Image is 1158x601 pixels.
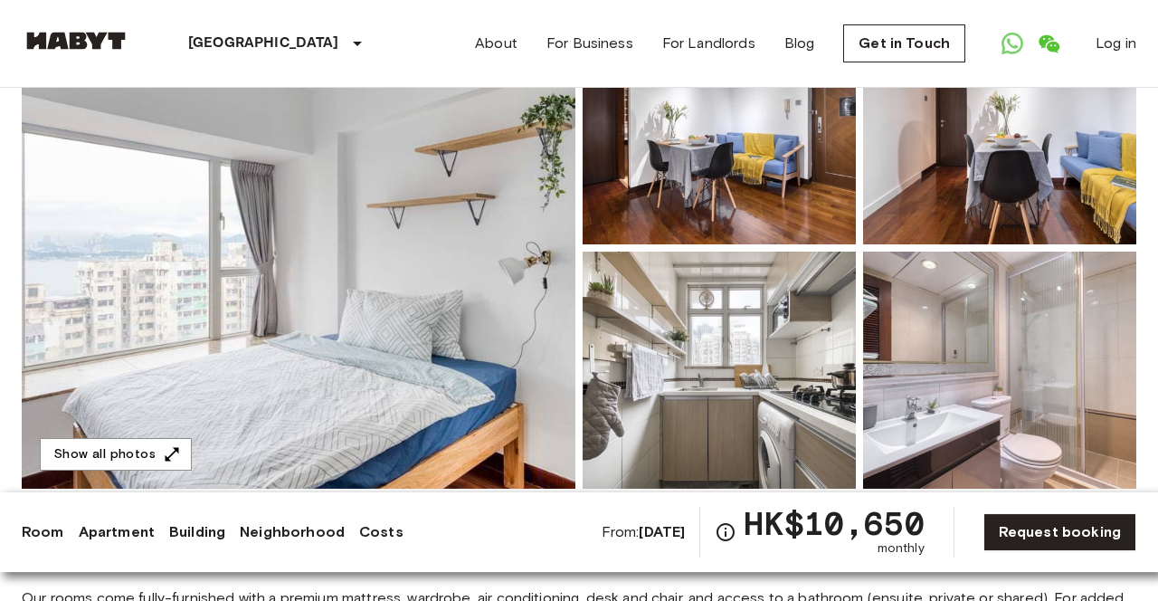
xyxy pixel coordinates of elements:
[983,513,1136,551] a: Request booking
[744,507,924,539] span: HK$10,650
[863,252,1136,489] img: Picture of unit HK-01-028-001-02
[662,33,755,54] a: For Landlords
[1096,33,1136,54] a: Log in
[994,25,1030,62] a: Open WhatsApp
[169,521,225,543] a: Building
[878,539,925,558] span: monthly
[1030,25,1067,62] a: Open WeChat
[22,521,64,543] a: Room
[240,521,345,543] a: Neighborhood
[359,521,403,543] a: Costs
[40,438,192,472] button: Show all photos
[843,24,965,62] a: Get in Touch
[784,33,815,54] a: Blog
[22,32,130,50] img: Habyt
[546,33,633,54] a: For Business
[583,7,856,244] img: Picture of unit HK-01-028-001-02
[863,7,1136,244] img: Picture of unit HK-01-028-001-02
[639,523,685,540] b: [DATE]
[602,522,686,542] span: From:
[583,252,856,489] img: Picture of unit HK-01-028-001-02
[79,521,155,543] a: Apartment
[22,7,575,489] img: Marketing picture of unit HK-01-028-001-02
[715,521,736,543] svg: Check cost overview for full price breakdown. Please note that discounts apply to new joiners onl...
[475,33,517,54] a: About
[188,33,339,54] p: [GEOGRAPHIC_DATA]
